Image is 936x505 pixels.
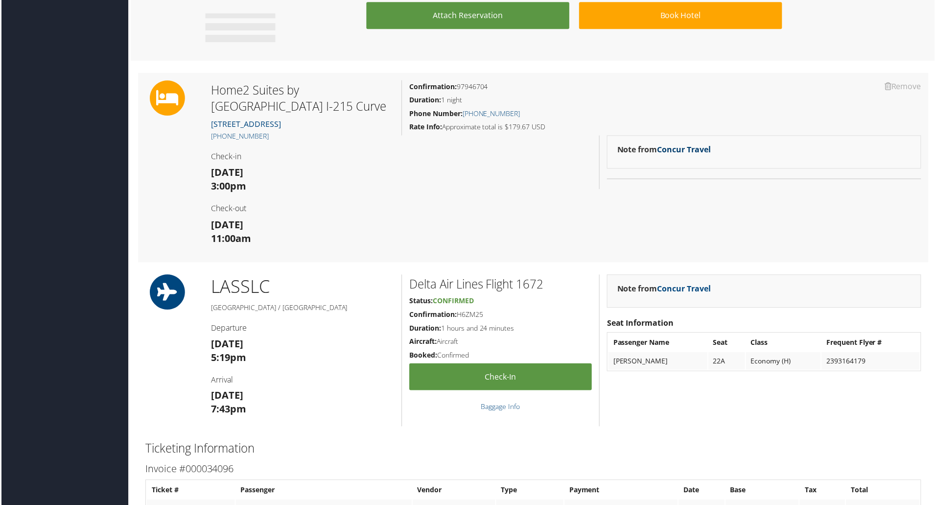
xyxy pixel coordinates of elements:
[747,335,822,352] th: Class
[679,482,725,500] th: Date
[211,180,246,193] strong: 3:00pm
[409,82,923,92] h5: 97946704
[211,304,394,313] h5: [GEOGRAPHIC_DATA] / [GEOGRAPHIC_DATA]
[211,132,268,141] a: [PHONE_NUMBER]
[211,338,243,351] strong: [DATE]
[886,81,923,92] a: Remove
[709,353,746,371] td: 22A
[726,482,800,500] th: Base
[801,482,846,500] th: Tax
[211,404,246,417] strong: 7:43pm
[409,122,923,132] h5: Approximate total is $179.67 USD
[565,482,679,500] th: Payment
[409,311,592,320] h5: H6ZM25
[211,203,394,214] h4: Check-out
[409,95,923,105] h5: 1 night
[409,122,442,132] strong: Rate Info:
[211,275,394,300] h1: LAS SLC
[747,353,822,371] td: Economy (H)
[463,109,520,118] a: [PHONE_NUMBER]
[580,2,783,29] a: Book Hotel
[409,82,457,91] strong: Confirmation:
[211,151,394,162] h4: Check-in
[413,482,496,500] th: Vendor
[409,297,433,306] strong: Status:
[146,482,234,500] th: Ticket #
[409,95,441,104] strong: Duration:
[144,463,923,477] h3: Invoice #000034096
[211,352,246,365] strong: 5:19pm
[409,311,457,320] strong: Confirmation:
[366,2,570,29] a: Attach Reservation
[144,441,923,458] h2: Ticketing Information
[409,109,463,118] strong: Phone Number:
[847,482,921,500] th: Total
[823,335,921,352] th: Frequent Flyer #
[211,390,243,403] strong: [DATE]
[211,323,394,334] h4: Departure
[823,353,921,371] td: 2393164179
[211,119,281,130] a: [STREET_ADDRESS]
[709,335,746,352] th: Seat
[211,375,394,386] h4: Arrival
[409,337,592,347] h5: Aircraft
[409,351,592,361] h5: Confirmed
[409,324,441,334] strong: Duration:
[609,335,708,352] th: Passenger Name
[658,144,712,155] a: Concur Travel
[409,324,592,334] h5: 1 hours and 24 minutes
[658,284,712,295] a: Concur Travel
[211,218,243,232] strong: [DATE]
[211,232,251,245] strong: 11:00am
[618,144,712,155] strong: Note from
[609,353,708,371] td: [PERSON_NAME]
[211,166,243,179] strong: [DATE]
[409,277,592,293] h2: Delta Air Lines Flight 1672
[608,318,675,329] strong: Seat Information
[409,364,592,391] a: Check-in
[618,284,712,295] strong: Note from
[433,297,474,306] span: Confirmed
[409,337,437,347] strong: Aircraft:
[211,82,394,115] h2: Home2 Suites by [GEOGRAPHIC_DATA] I-215 Curve
[496,482,564,500] th: Type
[409,351,437,361] strong: Booked:
[235,482,412,500] th: Passenger
[481,403,520,412] a: Baggage Info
